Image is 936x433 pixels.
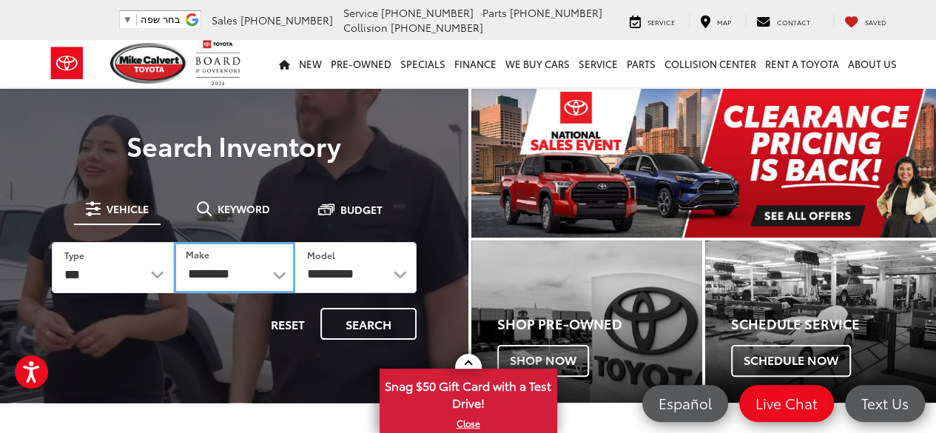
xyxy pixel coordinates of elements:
a: Text Us [845,385,925,422]
span: [PHONE_NUMBER] [510,5,602,20]
span: Budget [340,204,383,215]
a: Parts [622,40,660,87]
h3: Search Inventory [31,130,437,160]
a: בחר שפה​ [123,14,181,25]
span: ​ [136,14,137,25]
span: Service [647,17,675,27]
span: Parts [482,5,507,20]
div: Toyota [471,241,702,403]
img: Mike Calvert Toyota [110,43,189,84]
span: Shop Now [497,345,589,376]
span: בחר שפה [141,14,181,25]
span: Schedule Now [731,345,851,376]
a: New [294,40,326,87]
a: Contact [745,13,821,28]
span: Español [651,394,719,412]
label: Model [307,249,335,261]
span: Keyword [218,204,270,214]
span: Service [343,5,378,20]
a: My Saved Vehicles [833,13,898,28]
button: Search [320,308,417,340]
a: About Us [844,40,901,87]
span: Contact [777,17,810,27]
a: Service [574,40,622,87]
label: Make [186,248,209,261]
a: Live Chat [739,385,834,422]
span: Sales [212,13,238,27]
a: Español [642,385,728,422]
a: Map [689,13,742,28]
a: Finance [450,40,501,87]
h4: Schedule Service [731,317,936,332]
a: Specials [396,40,450,87]
span: Collision [343,20,388,35]
span: Snag $50 Gift Card with a Test Drive! [381,370,556,415]
a: Rent a Toyota [761,40,844,87]
div: Toyota [705,241,936,403]
a: Shop Pre-Owned Shop Now [471,241,702,403]
span: Text Us [854,394,916,412]
label: Type [64,249,84,261]
span: Vehicle [107,204,149,214]
span: [PHONE_NUMBER] [381,5,474,20]
h4: Shop Pre-Owned [497,317,702,332]
span: Live Chat [748,394,825,412]
a: Service [619,13,686,28]
span: [PHONE_NUMBER] [240,13,333,27]
button: Reset [258,308,317,340]
span: ▼ [123,14,132,25]
span: Saved [865,17,886,27]
a: Home [275,40,294,87]
a: Schedule Service Schedule Now [705,241,936,403]
a: Pre-Owned [326,40,396,87]
a: WE BUY CARS [501,40,574,87]
img: Toyota [39,39,95,87]
span: Map [717,17,731,27]
span: [PHONE_NUMBER] [391,20,483,35]
a: Collision Center [660,40,761,87]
